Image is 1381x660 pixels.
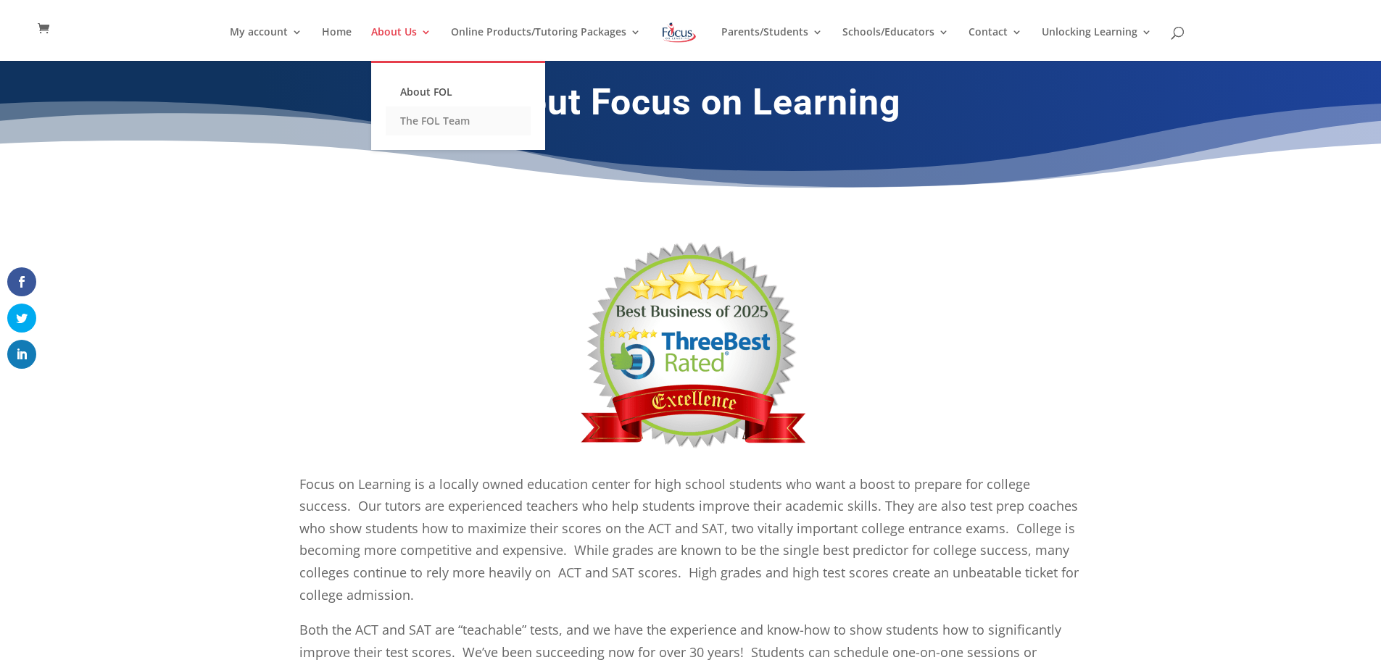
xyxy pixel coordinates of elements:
[371,27,431,61] a: About Us
[322,27,352,61] a: Home
[299,473,1082,619] p: Focus on Learning is a locally owned education center for high school students who want a boost t...
[660,20,698,46] img: Focus on Learning
[1042,27,1152,61] a: Unlocking Learning
[299,80,1082,131] h1: About Focus on Learning
[451,27,641,61] a: Online Products/Tutoring Packages
[386,78,531,106] a: About FOL
[386,106,531,135] a: The FOL Team
[842,27,949,61] a: Schools/Educators
[721,27,823,61] a: Parents/Students
[230,27,302,61] a: My account
[969,27,1022,61] a: Contact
